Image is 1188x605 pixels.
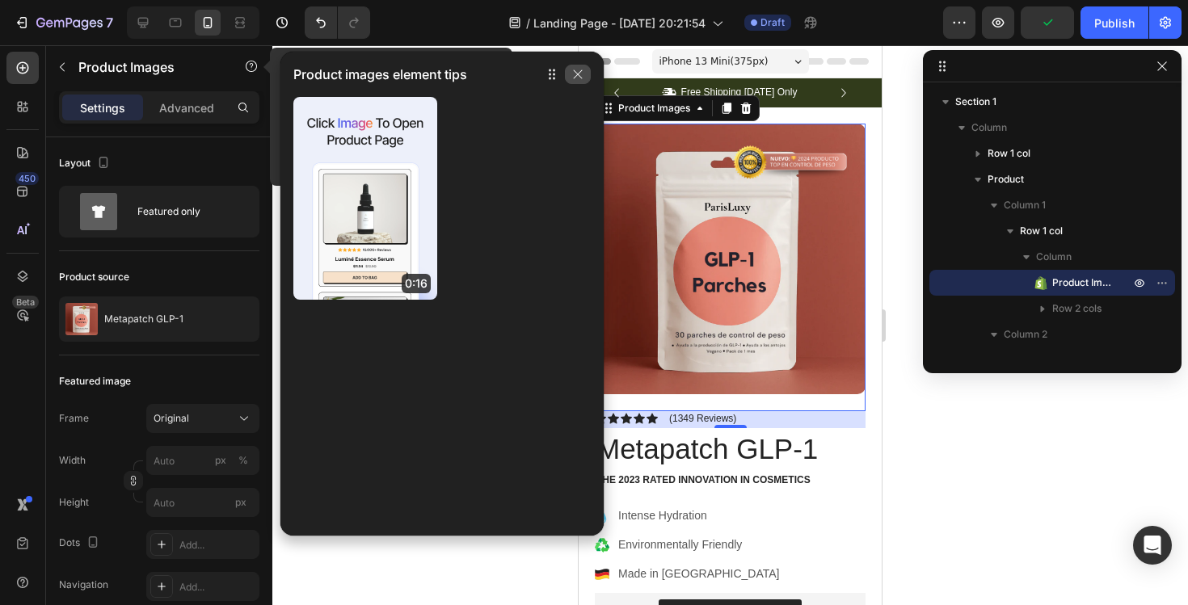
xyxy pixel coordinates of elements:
span: Row 2 cols [1052,300,1102,317]
p: Metapatch GLP-1 [104,313,183,325]
button: Publish [1081,6,1148,39]
div: Layout [59,153,113,174]
span: Landing Page - [DATE] 20:21:54 [533,15,706,32]
button: Original [146,404,259,433]
span: Row 1 col [988,145,1030,162]
div: Featured only [137,193,236,230]
div: Add... [179,538,255,552]
p: 7 [106,13,113,32]
iframe: Design area [579,45,882,605]
p: Advanced [159,99,214,116]
div: Beta [12,296,39,309]
span: Column 2 [1004,326,1047,342]
img: product feature img [65,303,98,335]
div: Publish [1094,15,1135,32]
input: px [146,488,259,517]
span: / [526,15,530,32]
label: Height [59,495,89,510]
div: Navigation [59,578,108,592]
p: 0:16 [402,274,431,293]
div: Undo/Redo [305,6,370,39]
span: Product [988,171,1024,187]
label: Frame [59,411,89,426]
p: Product images element tips [293,65,467,84]
span: Section 1 [955,94,996,110]
span: Column [1036,249,1072,265]
span: Row 1 col [1020,352,1063,368]
div: 450 [15,172,39,185]
span: Original [154,411,189,426]
span: Column [971,120,1007,136]
p: Settings [80,99,125,116]
div: Add... [179,580,255,594]
span: Row 1 col [1020,223,1063,239]
div: % [238,453,248,468]
div: Featured image [59,374,131,389]
div: Open Intercom Messenger [1133,526,1172,565]
div: Product source [59,270,129,284]
p: Product Images [78,57,216,77]
button: Kaching Bundles [80,554,223,593]
div: Dots [59,532,103,554]
button: 7 [6,6,120,39]
input: px% [146,446,259,475]
button: % [211,451,230,470]
span: Draft [760,15,785,30]
span: px [235,496,246,508]
span: Column 1 [1004,197,1046,213]
button: px [234,451,253,470]
div: px [215,453,226,468]
span: Product Images [1052,275,1114,291]
label: Width [59,453,86,468]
